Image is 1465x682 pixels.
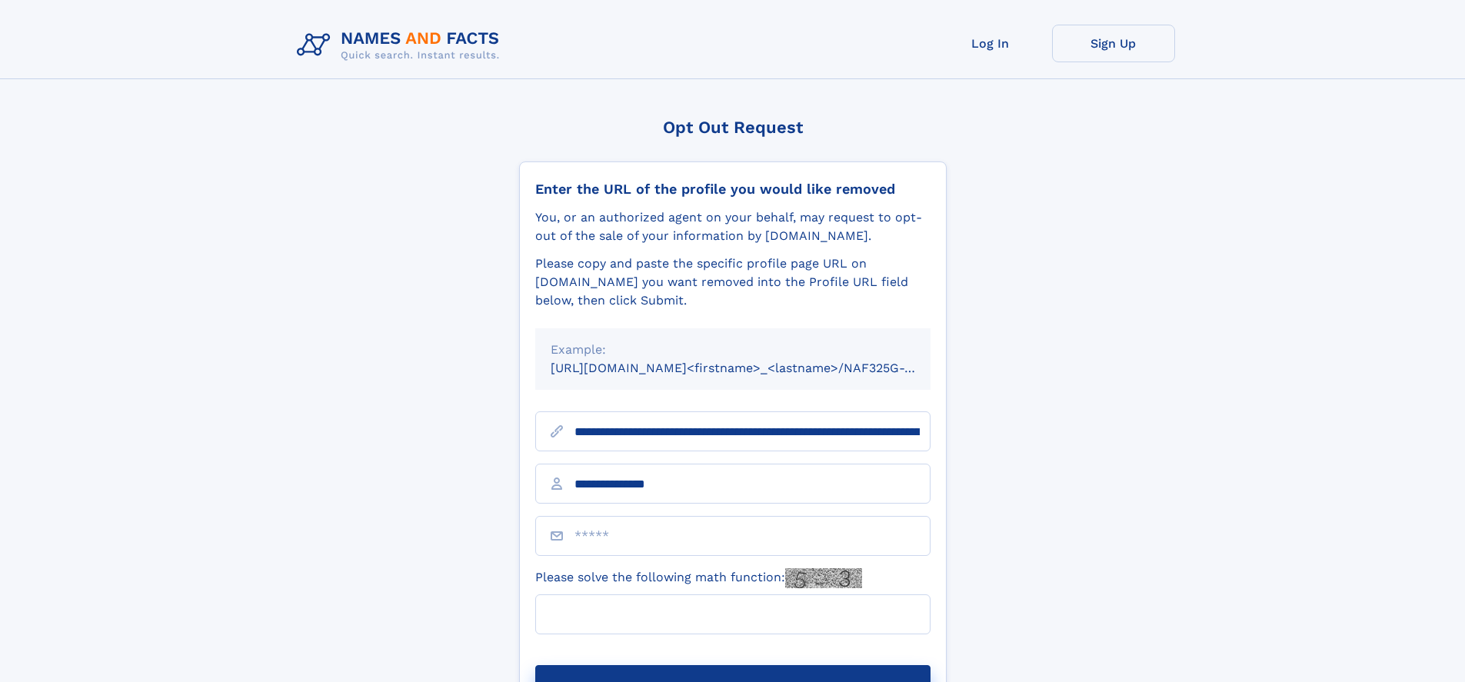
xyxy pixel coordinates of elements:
small: [URL][DOMAIN_NAME]<firstname>_<lastname>/NAF325G-xxxxxxxx [551,361,960,375]
a: Log In [929,25,1052,62]
div: You, or an authorized agent on your behalf, may request to opt-out of the sale of your informatio... [535,208,931,245]
img: Logo Names and Facts [291,25,512,66]
div: Example: [551,341,915,359]
div: Please copy and paste the specific profile page URL on [DOMAIN_NAME] you want removed into the Pr... [535,255,931,310]
div: Opt Out Request [519,118,947,137]
label: Please solve the following math function: [535,568,862,588]
a: Sign Up [1052,25,1175,62]
div: Enter the URL of the profile you would like removed [535,181,931,198]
